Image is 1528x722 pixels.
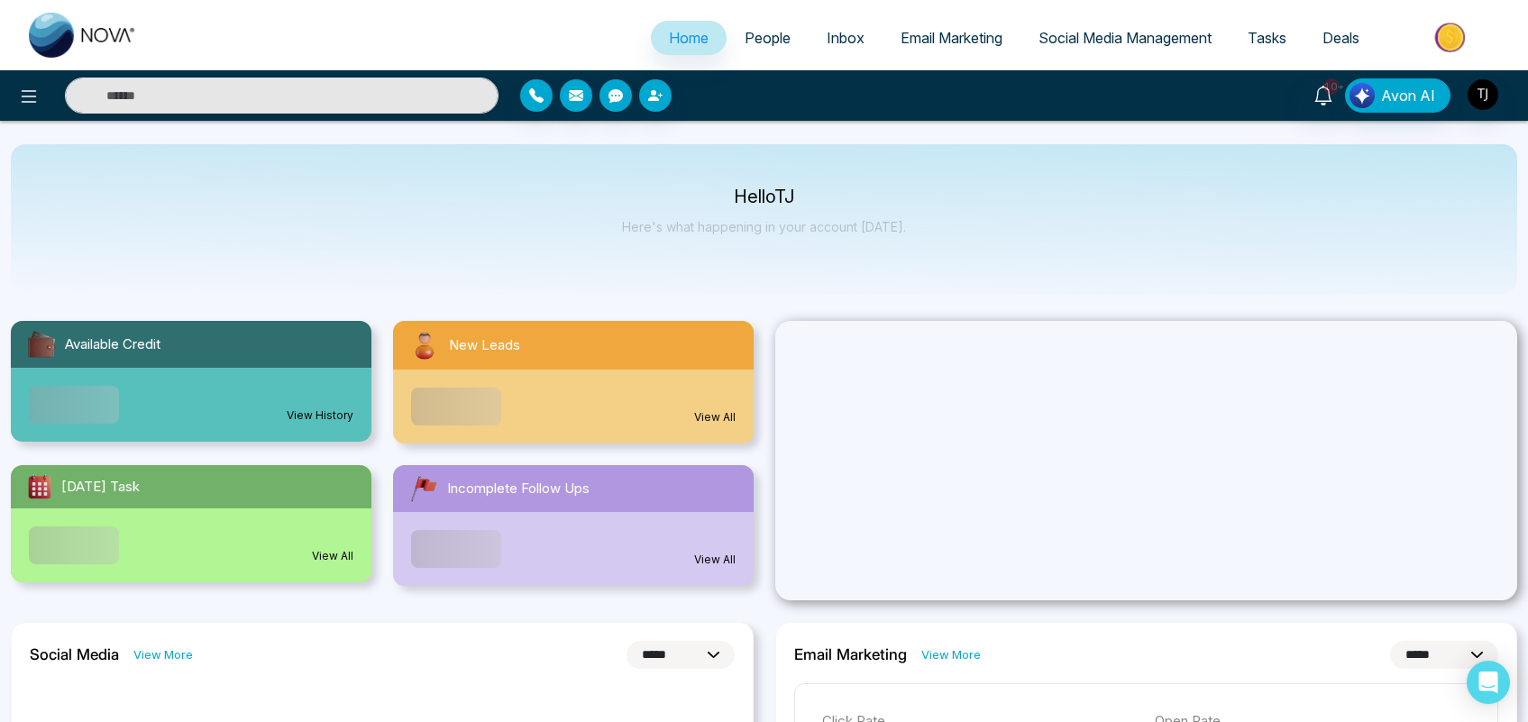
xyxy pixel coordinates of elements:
[1038,29,1212,47] span: Social Media Management
[809,21,883,55] a: Inbox
[287,407,353,424] a: View History
[901,29,1002,47] span: Email Marketing
[382,465,764,586] a: Incomplete Follow UpsView All
[921,646,981,663] a: View More
[61,477,140,498] span: [DATE] Task
[449,335,520,356] span: New Leads
[694,552,736,568] a: View All
[622,189,906,205] p: Hello TJ
[65,334,160,355] span: Available Credit
[827,29,865,47] span: Inbox
[1386,17,1517,58] img: Market-place.gif
[1230,21,1304,55] a: Tasks
[1304,21,1377,55] a: Deals
[1323,78,1340,95] span: 10+
[312,548,353,564] a: View All
[651,21,727,55] a: Home
[133,646,193,663] a: View More
[694,409,736,425] a: View All
[794,645,907,663] h2: Email Marketing
[883,21,1020,55] a: Email Marketing
[407,472,440,505] img: followUps.svg
[1467,661,1510,704] div: Open Intercom Messenger
[1322,29,1359,47] span: Deals
[1350,83,1375,108] img: Lead Flow
[1381,85,1435,106] span: Avon AI
[727,21,809,55] a: People
[1302,78,1345,110] a: 10+
[382,321,764,443] a: New LeadsView All
[447,479,590,499] span: Incomplete Follow Ups
[669,29,709,47] span: Home
[25,328,58,361] img: availableCredit.svg
[745,29,791,47] span: People
[25,472,54,501] img: todayTask.svg
[407,328,442,362] img: newLeads.svg
[30,645,119,663] h2: Social Media
[1020,21,1230,55] a: Social Media Management
[622,219,906,234] p: Here's what happening in your account [DATE].
[1468,79,1498,110] img: User Avatar
[1345,78,1450,113] button: Avon AI
[1248,29,1286,47] span: Tasks
[29,13,137,58] img: Nova CRM Logo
